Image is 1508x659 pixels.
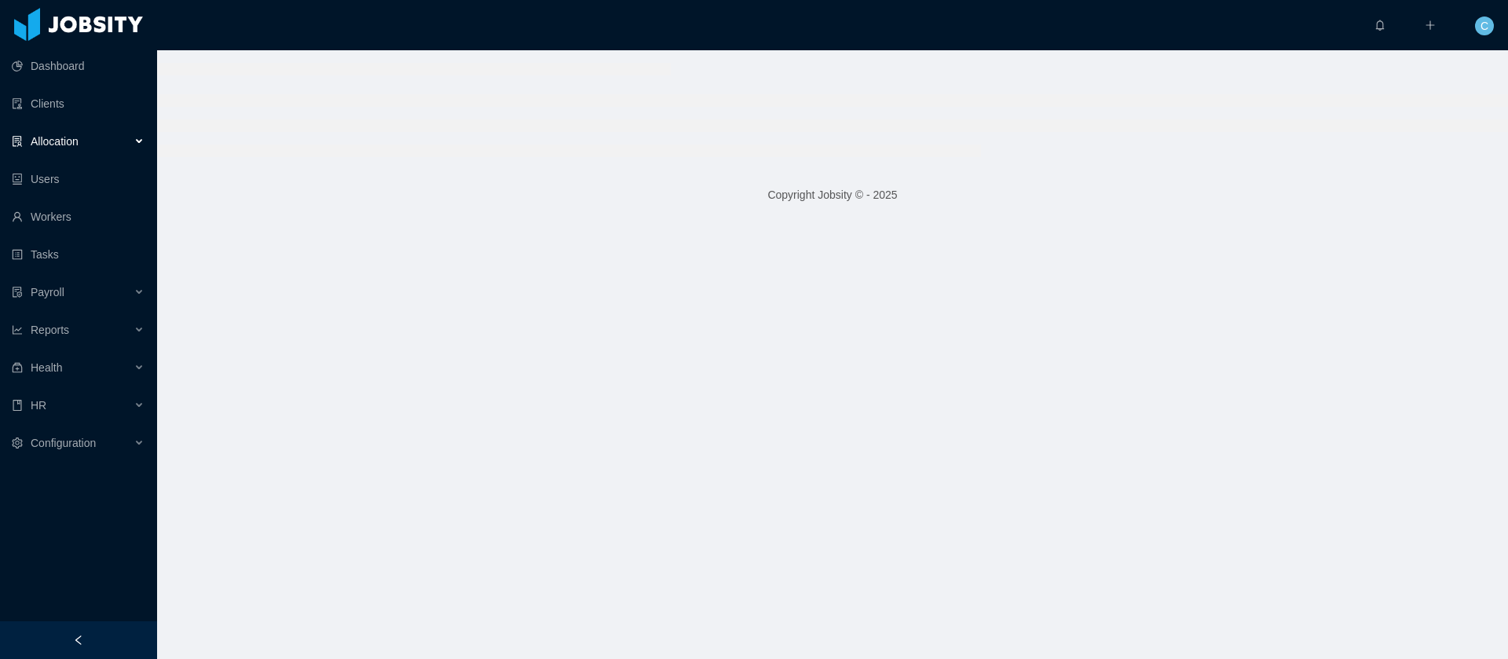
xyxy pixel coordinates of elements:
[31,286,64,298] span: Payroll
[1425,20,1436,31] i: icon: plus
[12,239,145,270] a: icon: profileTasks
[12,438,23,448] i: icon: setting
[31,399,46,412] span: HR
[1374,20,1385,31] i: icon: bell
[31,324,69,336] span: Reports
[31,361,62,374] span: Health
[1481,16,1488,35] span: C
[31,437,96,449] span: Configuration
[31,135,79,148] span: Allocation
[12,287,23,298] i: icon: file-protect
[157,168,1508,222] footer: Copyright Jobsity © - 2025
[12,324,23,335] i: icon: line-chart
[12,362,23,373] i: icon: medicine-box
[12,88,145,119] a: icon: auditClients
[12,136,23,147] i: icon: solution
[12,163,145,195] a: icon: robotUsers
[12,201,145,232] a: icon: userWorkers
[12,400,23,411] i: icon: book
[1385,12,1401,27] sup: 0
[12,50,145,82] a: icon: pie-chartDashboard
